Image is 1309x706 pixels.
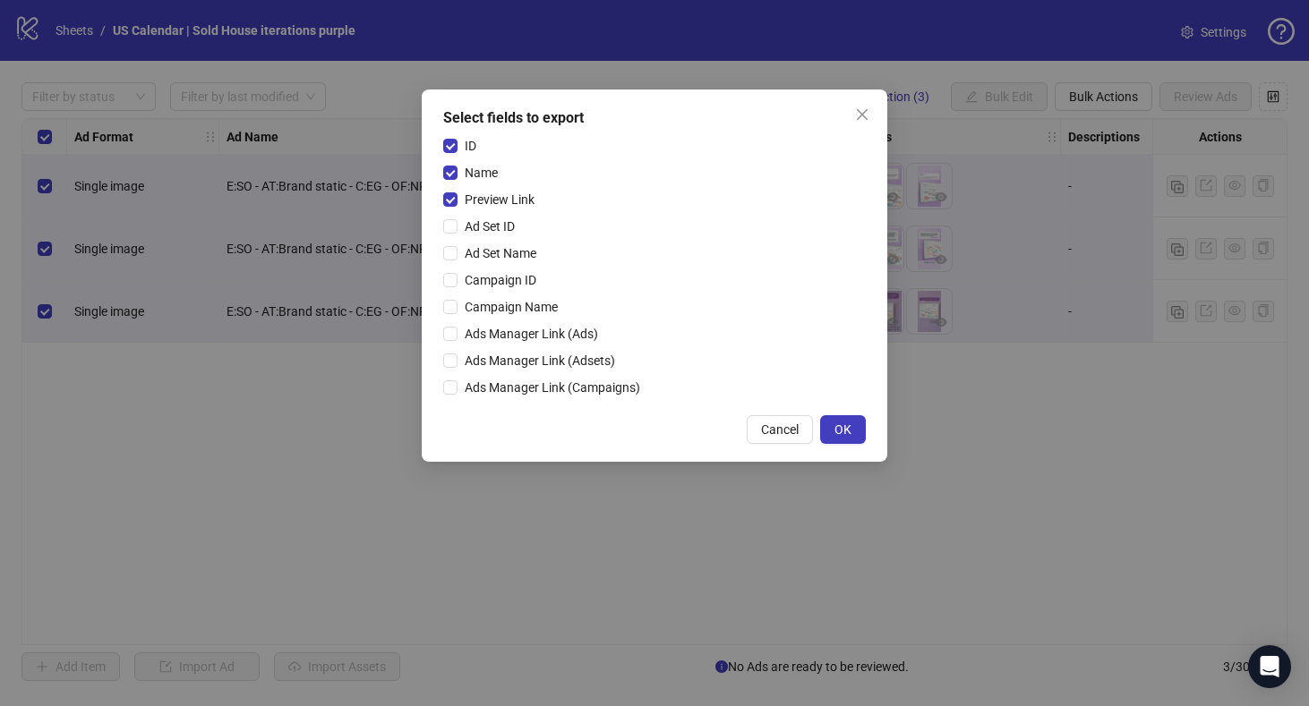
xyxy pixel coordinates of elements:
span: Campaign ID [458,270,543,290]
span: Preview Link [458,190,542,209]
span: ID [458,136,483,156]
span: Ad Set ID [458,217,522,236]
span: Cancel [761,422,799,437]
span: Ad Set Name [458,243,543,263]
span: Ads Manager Link (Ads) [458,324,605,344]
span: Name [458,163,505,183]
span: Ads Manager Link (Campaigns) [458,378,647,397]
span: Campaign Name [458,297,565,317]
div: Select fields to export [443,107,866,129]
button: OK [820,415,866,444]
span: Ads Manager Link (Adsets) [458,351,622,370]
button: Close [848,100,877,129]
span: close [855,107,869,122]
span: OK [834,422,851,437]
button: Cancel [747,415,813,444]
div: Open Intercom Messenger [1248,645,1291,688]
